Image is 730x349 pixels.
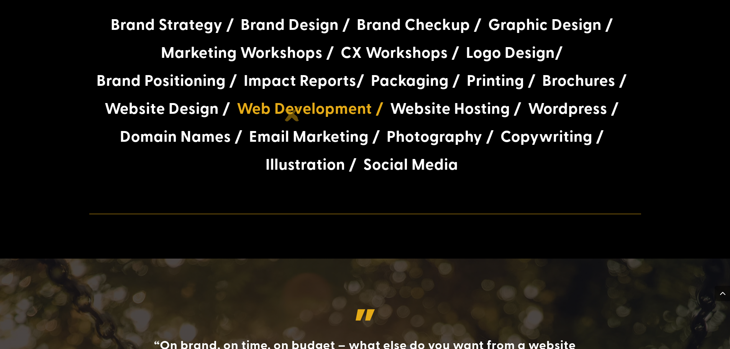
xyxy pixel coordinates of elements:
h3: CX Workshops / [341,43,460,65]
h3: Website Design / [105,99,231,121]
h3: Domain Names / [120,127,243,149]
h3: Packaging / [371,71,461,93]
h3: Brochures / [542,71,627,93]
h3: / [466,43,563,65]
h3: Wordpress / [528,99,619,121]
h3: / [244,71,365,93]
h3: Website Hosting / [390,99,522,121]
h3: Brand Checkup / [357,15,482,37]
h3: Photography / [387,127,494,149]
h3: Printing / [467,71,536,93]
h3: Brand Positioning / [97,71,238,93]
h3: Marketing Workshops / [161,43,335,65]
a: Impact Reports [244,69,356,91]
h3: Brand Strategy / [111,15,235,37]
h3: Brand Design / [241,15,351,37]
h3: Email Marketing / [249,127,381,149]
h3: Illustration / [266,155,357,177]
h3: Social Media [363,155,458,177]
h3: Graphic Design / [488,15,614,37]
h3: Web Development / [237,99,384,121]
h3: Copywriting / [500,127,604,149]
a: Logo Design [466,41,555,63]
img: quote mark [353,303,377,327]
